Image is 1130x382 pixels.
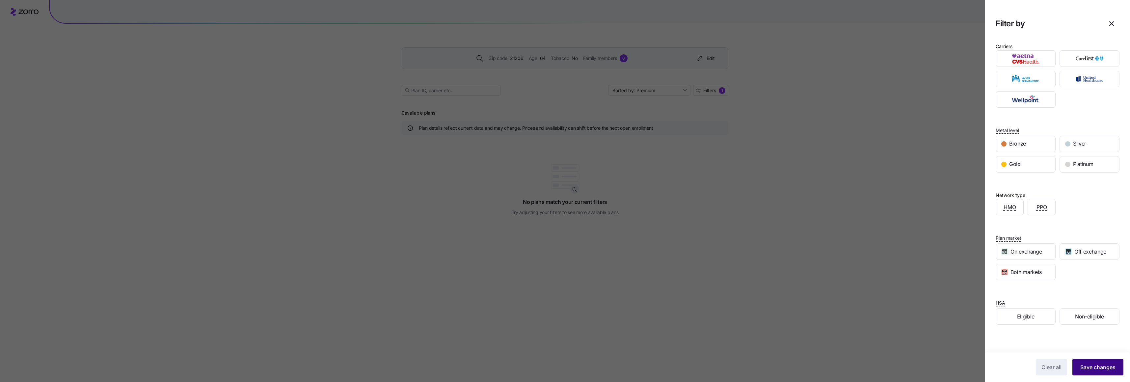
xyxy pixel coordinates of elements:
span: PPO [1036,203,1047,211]
span: HSA [996,300,1005,306]
span: Non-eligible [1075,313,1104,321]
button: Clear all [1036,359,1067,375]
span: Plan market [996,235,1021,241]
span: HMO [1004,203,1016,211]
button: Save changes [1072,359,1123,375]
span: Metal level [996,127,1019,134]
img: UnitedHealthcare [1065,72,1114,86]
img: Wellpoint [1002,93,1050,106]
span: Bronze [1009,140,1026,148]
h1: Filter by [996,18,1098,29]
div: Network type [996,192,1025,199]
span: Eligible [1017,313,1034,321]
img: CareFirst BlueCross BlueShield [1065,52,1114,65]
span: Both markets [1010,268,1042,276]
span: Platinum [1073,160,1093,168]
span: Gold [1009,160,1021,168]
span: Clear all [1041,363,1062,371]
img: Kaiser Permanente [1002,72,1050,86]
span: Save changes [1080,363,1116,371]
span: On exchange [1010,248,1042,256]
img: Aetna CVS Health [1002,52,1050,65]
span: Off exchange [1074,248,1106,256]
span: Silver [1073,140,1086,148]
div: Carriers [996,43,1012,50]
